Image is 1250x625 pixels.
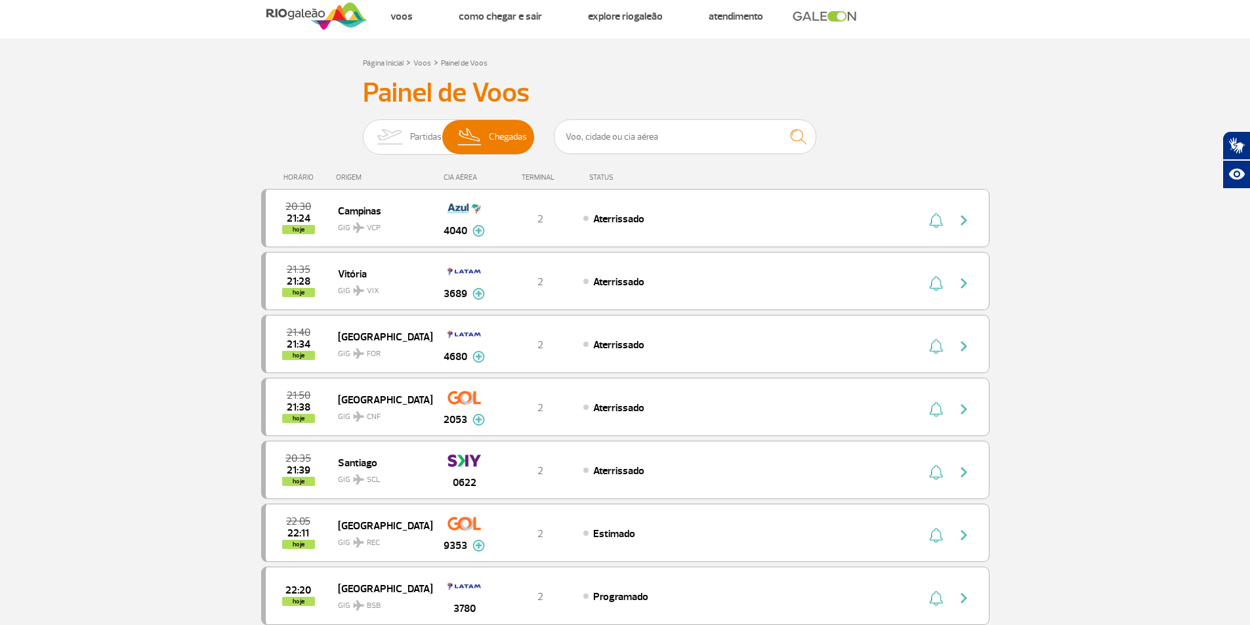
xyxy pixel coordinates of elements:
img: slider-embarque [369,120,410,154]
span: 2 [537,275,543,289]
span: 2025-09-24 21:35:00 [287,265,310,274]
img: mais-info-painel-voo.svg [472,351,485,363]
input: Voo, cidade ou cia aérea [554,119,816,154]
span: GIG [338,278,422,297]
span: 2025-09-24 22:05:00 [286,517,310,526]
span: 3780 [453,601,476,616]
span: Chegadas [489,120,527,154]
a: Atendimento [709,10,763,23]
a: Voos [413,58,431,68]
img: destiny_airplane.svg [353,411,364,422]
img: sino-painel-voo.svg [929,338,943,354]
img: mais-info-painel-voo.svg [472,288,485,300]
span: 2 [537,464,543,477]
img: slider-desembarque [451,120,490,154]
span: hoje [282,597,315,606]
span: BSB [367,600,381,612]
span: GIG [338,593,422,612]
img: sino-painel-voo.svg [929,275,943,291]
div: STATUS [583,173,690,182]
img: sino-painel-voo.svg [929,464,943,480]
span: Aterrissado [593,275,644,289]
span: 2 [537,338,543,352]
span: 2025-09-24 20:35:00 [285,454,311,463]
img: sino-painel-voo.svg [929,212,943,228]
span: 2025-09-24 21:40:00 [287,328,310,337]
img: mais-info-painel-voo.svg [472,225,485,237]
a: > [406,54,411,70]
span: Partidas [410,120,442,154]
span: 4680 [444,349,467,365]
span: GIG [338,341,422,360]
span: REC [367,537,380,549]
span: [GEOGRAPHIC_DATA] [338,328,422,345]
span: 0622 [453,475,476,491]
img: sino-painel-voo.svg [929,401,943,417]
span: 2025-09-24 21:28:21 [287,277,310,286]
span: Estimado [593,527,635,540]
span: Aterrissado [593,212,644,226]
img: seta-direita-painel-voo.svg [956,464,972,480]
span: hoje [282,351,315,360]
span: 2025-09-24 21:24:00 [287,214,310,223]
span: [GEOGRAPHIC_DATA] [338,391,422,408]
span: 3689 [444,286,467,302]
span: 2 [537,527,543,540]
h3: Painel de Voos [363,77,888,110]
img: destiny_airplane.svg [353,600,364,611]
img: seta-direita-painel-voo.svg [956,527,972,543]
span: GIG [338,215,422,234]
div: HORÁRIO [265,173,337,182]
img: mais-info-painel-voo.svg [472,414,485,426]
span: SCL [367,474,380,486]
span: 4040 [444,223,467,239]
a: Painel de Voos [441,58,488,68]
img: destiny_airplane.svg [353,348,364,359]
span: Vitória [338,265,422,282]
span: [GEOGRAPHIC_DATA] [338,580,422,597]
span: GIG [338,467,422,486]
img: sino-painel-voo.svg [929,527,943,543]
img: seta-direita-painel-voo.svg [956,401,972,417]
span: 2025-09-24 22:11:00 [287,529,309,538]
span: 2025-09-24 21:50:00 [287,391,310,400]
img: seta-direita-painel-voo.svg [956,212,972,228]
span: hoje [282,414,315,423]
span: VCP [367,222,381,234]
span: GIG [338,530,422,549]
span: hoje [282,540,315,549]
img: seta-direita-painel-voo.svg [956,338,972,354]
a: Página Inicial [363,58,404,68]
img: seta-direita-painel-voo.svg [956,275,972,291]
span: 2025-09-24 22:20:00 [285,586,311,595]
a: Voos [390,10,413,23]
img: mais-info-painel-voo.svg [472,540,485,552]
span: CNF [367,411,381,423]
span: 2 [537,590,543,603]
a: > [434,54,438,70]
div: ORIGEM [336,173,432,182]
span: hoje [282,477,315,486]
span: hoje [282,288,315,297]
span: Programado [593,590,648,603]
img: destiny_airplane.svg [353,474,364,485]
span: 2025-09-24 21:39:43 [287,466,310,475]
img: destiny_airplane.svg [353,285,364,296]
span: 2025-09-24 20:30:00 [285,202,311,211]
img: sino-painel-voo.svg [929,590,943,606]
button: Abrir recursos assistivos. [1222,160,1250,189]
span: Aterrissado [593,338,644,352]
span: Santiago [338,454,422,471]
span: Aterrissado [593,401,644,414]
div: TERMINAL [497,173,583,182]
img: destiny_airplane.svg [353,222,364,233]
div: CIA AÉREA [432,173,497,182]
span: Campinas [338,202,422,219]
span: hoje [282,225,315,234]
span: 9353 [444,538,467,554]
span: 2025-09-24 21:34:00 [287,340,310,349]
a: Como chegar e sair [459,10,542,23]
span: GIG [338,404,422,423]
span: 2 [537,212,543,226]
span: 2 [537,401,543,414]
